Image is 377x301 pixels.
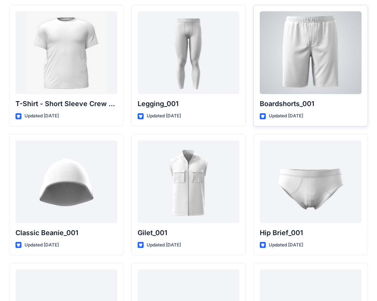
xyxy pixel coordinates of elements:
p: Updated [DATE] [269,112,303,120]
p: Boardshorts_001 [260,99,362,109]
a: Boardshorts_001 [260,11,362,94]
p: Updated [DATE] [25,112,59,120]
a: T-Shirt - Short Sleeve Crew Neck [15,11,117,94]
p: Updated [DATE] [269,241,303,249]
a: Legging_001 [138,11,239,94]
p: Classic Beanie_001 [15,228,117,238]
p: Hip Brief_001 [260,228,362,238]
a: Gilet_001 [138,140,239,223]
p: T-Shirt - Short Sleeve Crew Neck [15,99,117,109]
p: Legging_001 [138,99,239,109]
a: Classic Beanie_001 [15,140,117,223]
p: Updated [DATE] [147,241,181,249]
p: Updated [DATE] [147,112,181,120]
p: Updated [DATE] [25,241,59,249]
a: Hip Brief_001 [260,140,362,223]
p: Gilet_001 [138,228,239,238]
